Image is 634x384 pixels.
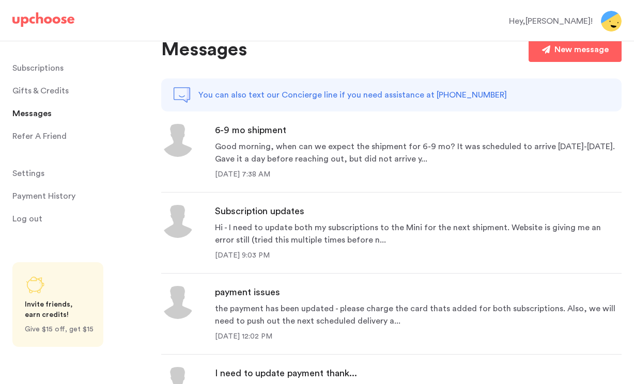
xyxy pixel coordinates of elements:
[215,331,622,342] div: [DATE] 12:02 PM
[174,87,190,103] img: note-chat.png
[509,15,593,27] div: Hey, [PERSON_NAME] !
[161,286,194,319] img: icon
[12,81,130,101] a: Gifts & Credits
[161,37,247,62] p: Messages
[12,186,75,206] p: Payment History
[12,103,130,124] a: Messages
[215,140,622,165] div: Good morning, when can we expect the shipment for 6-9 mo? It was scheduled to arrive [DATE]-[DATE...
[12,186,130,206] a: Payment History
[12,58,64,78] p: Subscriptions
[161,205,194,238] img: icon
[12,209,42,229] span: Log out
[12,163,130,184] a: Settings
[12,163,44,184] span: Settings
[12,209,130,229] a: Log out
[161,124,194,157] img: icon
[198,89,507,101] p: You can also text our Concierge line if you need assistance at [PHONE_NUMBER]
[554,43,609,56] div: New message
[542,45,550,54] img: paper-plane.png
[12,58,130,78] a: Subscriptions
[12,262,103,347] a: Share UpChoose
[215,169,622,180] div: [DATE] 7:38 AM
[215,221,622,246] div: Hi - I need to update both my subscriptions to the Mini for the next shipment. Website is giving ...
[215,124,622,136] div: 6-9 mo shipment
[12,12,74,27] img: UpChoose
[12,81,69,101] span: Gifts & Credits
[12,126,130,147] a: Refer A Friend
[12,12,74,31] a: UpChoose
[215,367,357,379] div: I need to update payment thank...
[215,250,622,261] div: [DATE] 9:03 PM
[215,205,622,217] div: Subscription updates
[12,126,67,147] p: Refer A Friend
[215,286,622,298] div: payment issues
[215,302,622,327] div: the payment has been updated - please charge the card thats added for both subscriptions. Also, w...
[12,103,52,124] span: Messages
